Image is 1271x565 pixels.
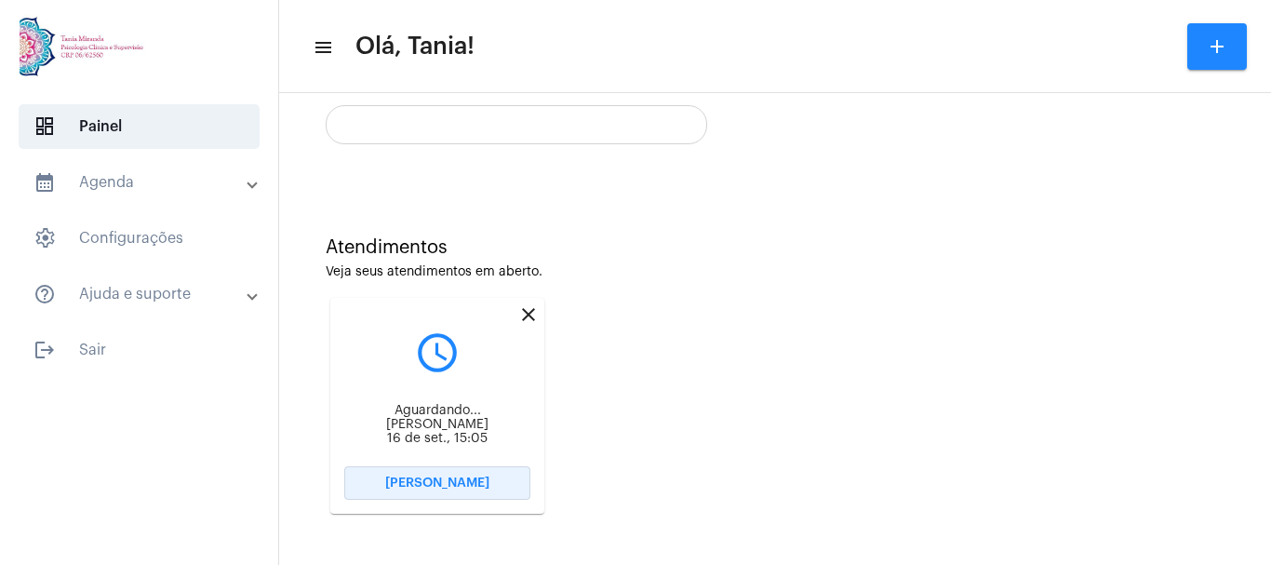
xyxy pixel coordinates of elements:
[344,466,530,500] button: [PERSON_NAME]
[19,328,260,372] span: Sair
[33,227,56,249] span: sidenav icon
[33,115,56,138] span: sidenav icon
[517,303,540,326] mat-icon: close
[19,216,260,261] span: Configurações
[1206,35,1228,58] mat-icon: add
[344,330,530,376] mat-icon: query_builder
[15,9,153,84] img: 82f91219-cc54-a9e9-c892-318f5ec67ab1.jpg
[33,171,56,194] mat-icon: sidenav icon
[33,171,248,194] mat-panel-title: Agenda
[33,339,56,361] mat-icon: sidenav icon
[326,265,1224,279] div: Veja seus atendimentos em aberto.
[313,36,331,59] mat-icon: sidenav icon
[344,432,530,446] div: 16 de set., 15:05
[326,237,1224,258] div: Atendimentos
[344,418,530,432] div: [PERSON_NAME]
[33,283,248,305] mat-panel-title: Ajuda e suporte
[355,32,475,61] span: Olá, Tania!
[11,160,278,205] mat-expansion-panel-header: sidenav iconAgenda
[19,104,260,149] span: Painel
[33,283,56,305] mat-icon: sidenav icon
[385,477,489,490] span: [PERSON_NAME]
[344,404,530,418] div: Aguardando...
[11,272,278,316] mat-expansion-panel-header: sidenav iconAjuda e suporte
